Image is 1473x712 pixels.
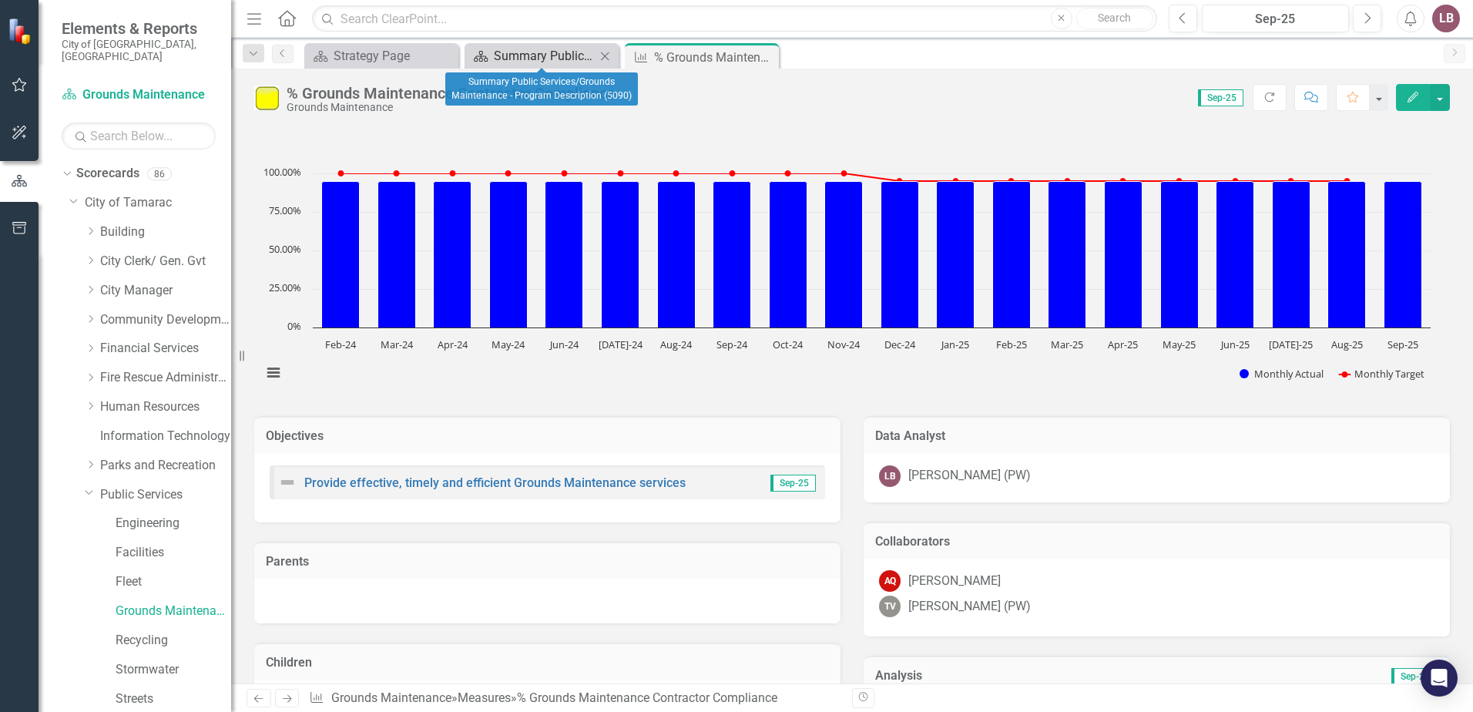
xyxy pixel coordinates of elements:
[76,165,139,183] a: Scorecards
[673,170,679,176] path: Aug-24, 100. Monthly Target.
[100,398,231,416] a: Human Resources
[1421,660,1458,697] div: Open Intercom Messenger
[618,170,624,176] path: Jul-24, 100. Monthly Target.
[62,86,216,104] a: Grounds Maintenance
[85,194,231,212] a: City of Tamarac
[445,72,638,106] div: Summary Public Services/Grounds Maintenance - Program Description (5090)
[1220,338,1250,351] text: Jun-25
[116,661,231,679] a: Stormwater
[309,690,841,707] div: » »
[1049,182,1086,328] path: Mar-25, 95. Monthly Actual.
[266,555,829,569] h3: Parents
[773,338,804,351] text: Oct-24
[287,102,616,113] div: Grounds Maintenance
[62,19,216,38] span: Elements & Reports
[996,338,1027,351] text: Feb-25
[660,338,693,351] text: Aug-24
[100,223,231,241] a: Building
[1387,338,1418,351] text: Sep-25
[908,598,1031,616] div: [PERSON_NAME] (PW)
[1163,338,1196,351] text: May-25
[438,338,468,351] text: Apr-24
[875,535,1438,549] h3: Collaborators
[263,165,301,179] text: 100.00%
[100,311,231,329] a: Community Development
[116,632,231,650] a: Recycling
[785,170,791,176] path: Oct-24, 100. Monthly Target.
[884,338,916,351] text: Dec-24
[654,48,775,67] div: % Grounds Maintenance Contractor Compliance
[1105,182,1142,328] path: Apr-25, 95. Monthly Actual.
[940,338,969,351] text: Jan-25
[825,182,863,328] path: Nov-24, 95. Monthly Actual.
[254,166,1450,397] div: Chart. Highcharts interactive chart.
[331,690,451,705] a: Grounds Maintenance
[458,690,511,705] a: Measures
[1216,182,1254,328] path: Jun-25, 95. Monthly Actual.
[269,280,301,294] text: 25.00%
[993,182,1031,328] path: Feb-25, 95. Monthly Actual.
[953,178,959,184] path: Jan-25, 95. Monthly Target.
[394,170,400,176] path: Mar-24, 100. Monthly Target.
[1051,338,1083,351] text: Mar-25
[1098,12,1131,24] span: Search
[827,338,861,351] text: Nov-24
[875,429,1438,443] h3: Data Analyst
[879,596,901,617] div: TV
[1432,5,1460,32] button: LB
[100,486,231,504] a: Public Services
[1384,182,1422,328] path: Sep-25, 95. Monthly Actual.
[562,170,568,176] path: Jun-24, 100. Monthly Target.
[599,338,643,351] text: [DATE]-24
[325,338,357,351] text: Feb-24
[1273,182,1310,328] path: Jul-25, 95. Monthly Actual.
[100,253,231,270] a: City Clerk/ Gen. Gvt
[8,18,35,45] img: ClearPoint Strategy
[658,182,696,328] path: Aug-24, 95. Monthly Actual.
[602,182,639,328] path: Jul-24, 95. Monthly Actual.
[1269,338,1313,351] text: [DATE]-25
[1240,367,1323,381] button: Show Monthly Actual
[62,123,216,149] input: Search Below...
[841,170,847,176] path: Nov-24, 100. Monthly Target.
[116,515,231,532] a: Engineering
[490,182,528,328] path: May-24, 95. Monthly Actual.
[338,170,344,176] path: Feb-24, 100. Monthly Target.
[287,85,616,102] div: % Grounds Maintenance Contractor Compliance
[908,467,1031,485] div: [PERSON_NAME] (PW)
[308,46,455,65] a: Strategy Page
[381,338,414,351] text: Mar-24
[505,170,512,176] path: May-24, 100. Monthly Target.
[908,573,1001,590] div: [PERSON_NAME]
[1391,668,1437,685] span: Sep-25
[517,690,777,705] div: % Grounds Maintenance Contractor Compliance
[468,46,596,65] a: Summary Public Services/Grounds Maintenance - Program Description (5090)
[266,656,829,670] h3: Children
[730,170,736,176] path: Sep-24, 100. Monthly Target.
[937,182,975,328] path: Jan-25, 95. Monthly Actual.
[322,182,360,328] path: Feb-24, 95. Monthly Actual.
[434,182,471,328] path: Apr-24, 95. Monthly Actual.
[304,475,686,490] a: Provide effective, timely and efficient Grounds Maintenance services
[116,690,231,708] a: Streets
[875,669,1157,683] h3: Analysis
[492,338,525,351] text: May-24
[287,319,301,333] text: 0%
[1207,10,1344,29] div: Sep-25
[450,170,456,176] path: Apr-24, 100. Monthly Target.
[269,242,301,256] text: 50.00%
[100,282,231,300] a: City Manager
[116,573,231,591] a: Fleet
[879,570,901,592] div: AQ
[338,170,1351,184] g: Monthly Target, series 2 of 2. Line with 20 data points.
[266,429,829,443] h3: Objectives
[278,473,297,492] img: Not Defined
[770,475,816,492] span: Sep-25
[100,340,231,358] a: Financial Services
[879,465,901,487] div: LB
[1198,89,1243,106] span: Sep-25
[1076,8,1153,29] button: Search
[1161,182,1199,328] path: May-25, 95. Monthly Actual.
[263,362,284,384] button: View chart menu, Chart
